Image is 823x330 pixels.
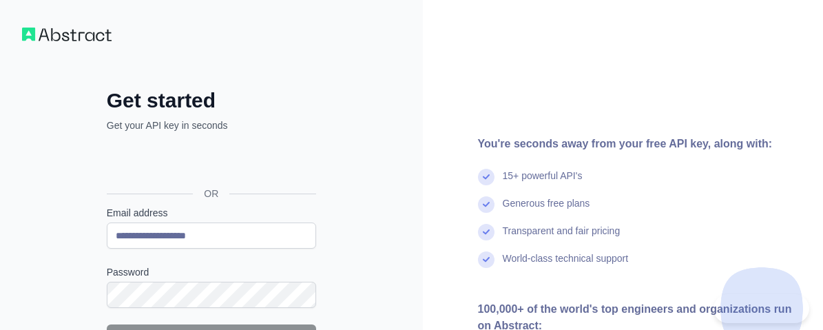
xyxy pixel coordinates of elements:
div: Sign in with Google. Opens in new tab [107,147,313,178]
img: Workflow [22,28,112,41]
span: OR [193,187,229,200]
iframe: Sign in with Google Button [100,147,320,178]
h2: Get started [107,88,316,113]
label: Email address [107,206,316,220]
div: World-class technical support [503,251,629,279]
img: check mark [478,251,494,268]
div: You're seconds away from your free API key, along with: [478,136,802,152]
div: Transparent and fair pricing [503,224,621,251]
div: 15+ powerful API's [503,169,583,196]
img: check mark [478,196,494,213]
div: Generous free plans [503,196,590,224]
img: check mark [478,169,494,185]
img: check mark [478,224,494,240]
label: Password [107,265,316,279]
iframe: Toggle Customer Support [713,294,809,323]
p: Get your API key in seconds [107,118,316,132]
